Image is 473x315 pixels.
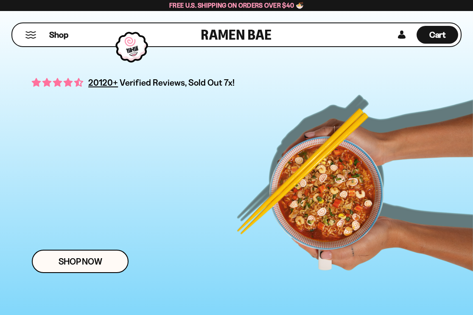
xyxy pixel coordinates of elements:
span: Free U.S. Shipping on Orders over $40 🍜 [169,1,304,9]
button: Mobile Menu Trigger [25,31,36,39]
span: Cart [429,30,446,40]
span: Verified Reviews, Sold Out 7x! [120,77,235,88]
div: Cart [417,23,458,46]
span: Shop [49,29,68,41]
a: Shop Now [32,250,129,273]
span: 20120+ [88,76,118,89]
a: Shop [49,26,68,44]
span: Shop Now [59,257,102,266]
